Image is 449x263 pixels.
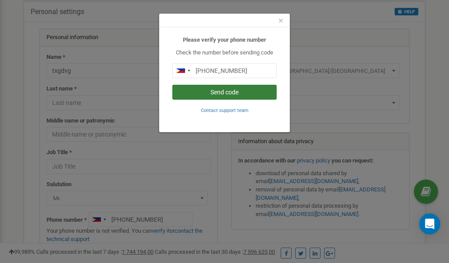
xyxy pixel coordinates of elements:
[278,16,283,25] button: Close
[172,49,277,57] p: Check the number before sending code
[419,213,440,234] div: Open Intercom Messenger
[278,15,283,26] span: ×
[201,107,249,113] a: Contact support team
[173,64,193,78] div: Telephone country code
[172,63,277,78] input: 0905 123 4567
[183,36,266,43] b: Please verify your phone number
[172,85,277,100] button: Send code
